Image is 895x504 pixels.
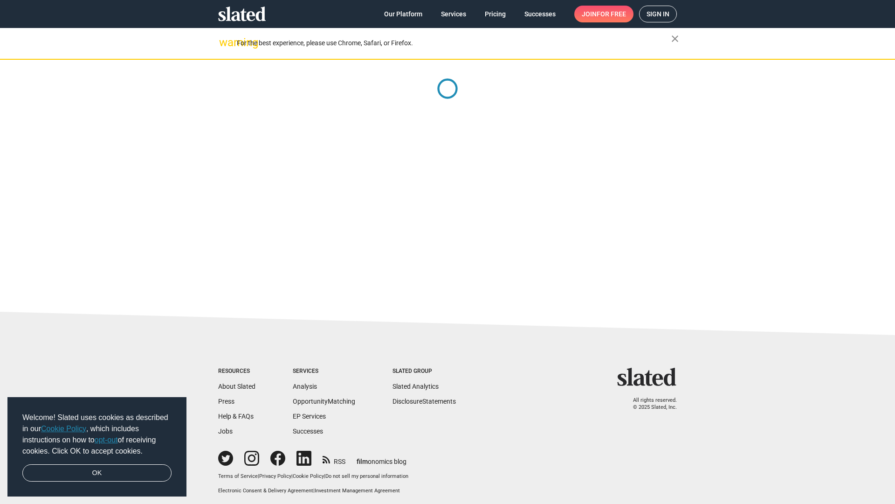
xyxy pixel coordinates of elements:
[293,413,326,420] a: EP Services
[293,398,355,405] a: OpportunityMatching
[392,398,456,405] a: DisclosureStatements
[623,397,677,411] p: All rights reserved. © 2025 Slated, Inc.
[315,488,400,494] a: Investment Management Agreement
[218,488,313,494] a: Electronic Consent & Delivery Agreement
[639,6,677,22] a: Sign in
[392,368,456,375] div: Slated Group
[218,368,255,375] div: Resources
[441,6,466,22] span: Services
[574,6,633,22] a: Joinfor free
[218,427,233,435] a: Jobs
[219,37,230,48] mat-icon: warning
[237,37,671,49] div: For the best experience, please use Chrome, Safari, or Firefox.
[384,6,422,22] span: Our Platform
[293,473,324,479] a: Cookie Policy
[41,425,86,433] a: Cookie Policy
[293,427,323,435] a: Successes
[95,436,118,444] a: opt-out
[357,450,406,466] a: filmonomics blog
[323,452,345,466] a: RSS
[324,473,325,479] span: |
[22,464,172,482] a: dismiss cookie message
[647,6,669,22] span: Sign in
[259,473,291,479] a: Privacy Policy
[477,6,513,22] a: Pricing
[434,6,474,22] a: Services
[22,412,172,457] span: Welcome! Slated uses cookies as described in our , which includes instructions on how to of recei...
[293,368,355,375] div: Services
[218,473,258,479] a: Terms of Service
[517,6,563,22] a: Successes
[582,6,626,22] span: Join
[293,383,317,390] a: Analysis
[392,383,439,390] a: Slated Analytics
[218,383,255,390] a: About Slated
[524,6,556,22] span: Successes
[218,398,234,405] a: Press
[7,397,186,497] div: cookieconsent
[291,473,293,479] span: |
[377,6,430,22] a: Our Platform
[357,458,368,465] span: film
[597,6,626,22] span: for free
[669,33,681,44] mat-icon: close
[325,473,408,480] button: Do not sell my personal information
[313,488,315,494] span: |
[258,473,259,479] span: |
[485,6,506,22] span: Pricing
[218,413,254,420] a: Help & FAQs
